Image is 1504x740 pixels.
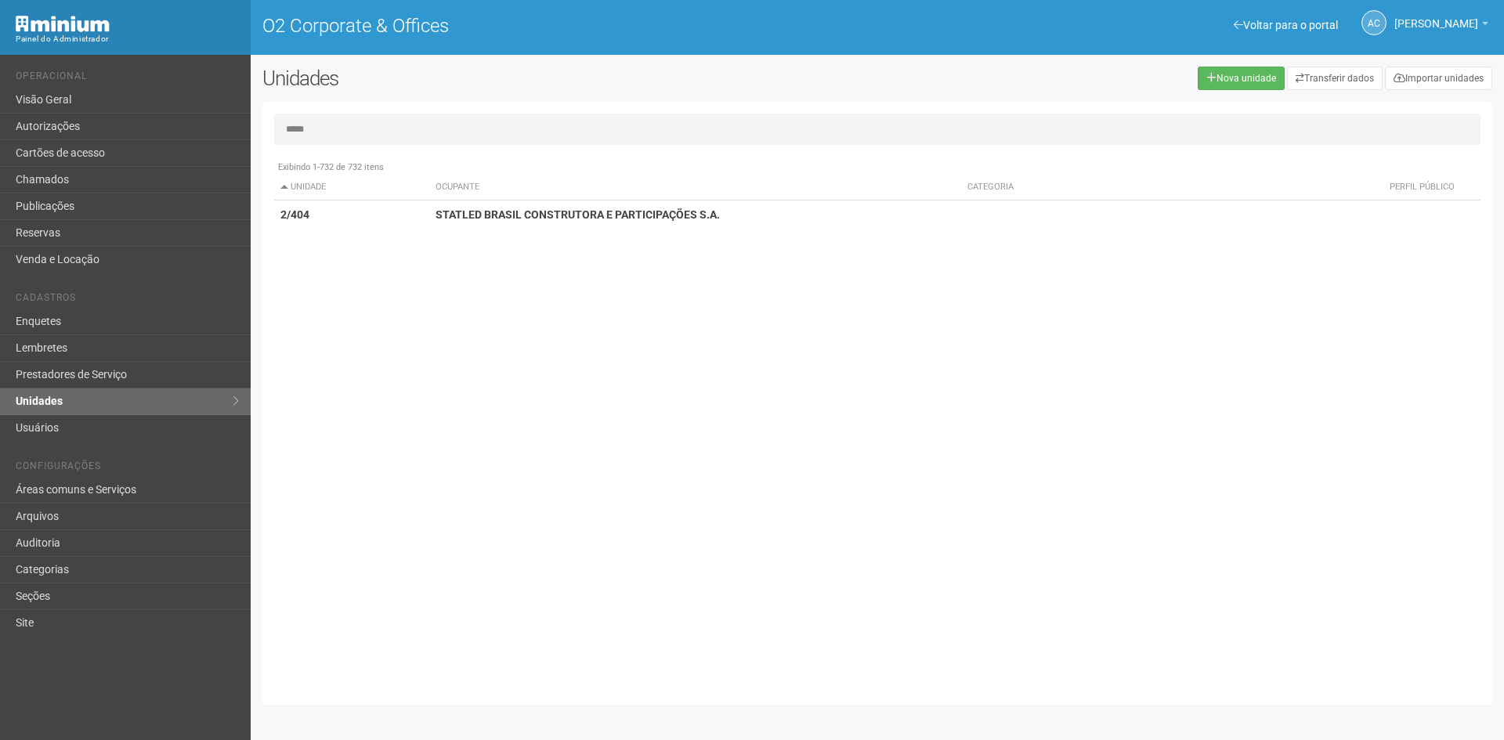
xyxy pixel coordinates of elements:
li: Cadastros [16,292,239,309]
h1: O2 Corporate & Offices [262,16,866,36]
strong: 2/404 [280,208,309,221]
a: Voltar para o portal [1234,19,1338,31]
a: [PERSON_NAME] [1394,20,1488,32]
li: Operacional [16,70,239,87]
a: Nova unidade [1198,67,1285,90]
div: Painel do Administrador [16,32,239,46]
a: Importar unidades [1385,67,1492,90]
th: Unidade: activate to sort column descending [274,175,429,200]
span: Ana Carla de Carvalho Silva [1394,2,1478,30]
h2: Unidades [262,67,761,90]
div: Exibindo 1-732 de 732 itens [274,161,1480,175]
a: Transferir dados [1287,67,1383,90]
strong: STATLED BRASIL CONSTRUTORA E PARTICIPAÇÕES S.A. [436,208,720,221]
th: Perfil público: activate to sort column ascending [1364,175,1480,200]
a: AC [1361,10,1386,35]
th: Categoria: activate to sort column ascending [961,175,1363,200]
li: Configurações [16,460,239,477]
th: Ocupante: activate to sort column ascending [429,175,961,200]
img: Minium [16,16,110,32]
